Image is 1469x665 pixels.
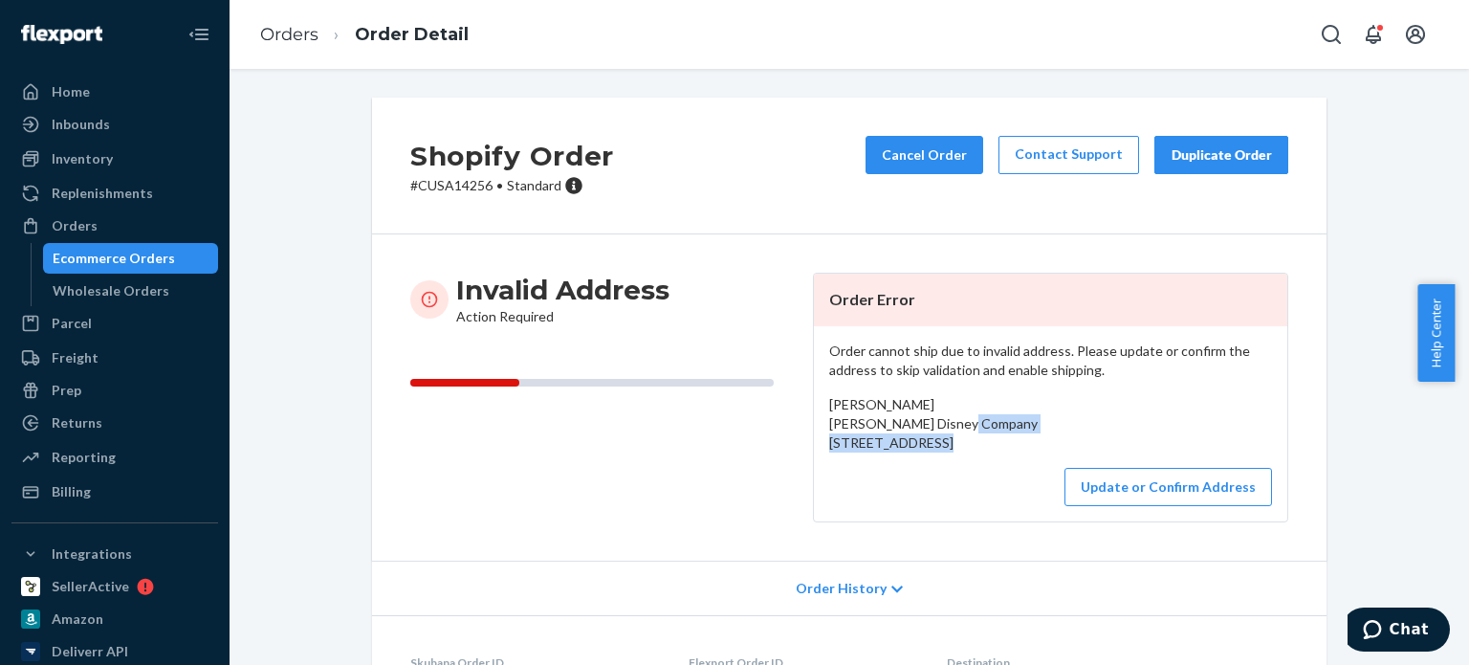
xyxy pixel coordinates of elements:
span: • [496,177,503,193]
button: Help Center [1417,284,1455,382]
a: Home [11,77,218,107]
div: Duplicate Order [1171,145,1272,165]
a: Returns [11,408,218,438]
p: Order cannot ship due to invalid address. Please update or confirm the address to skip validation... [829,342,1272,380]
div: Billing [52,482,91,501]
button: Update or Confirm Address [1064,468,1272,506]
div: Action Required [456,273,669,326]
a: Reporting [11,442,218,473]
a: Billing [11,477,218,507]
div: Orders [52,216,98,235]
div: Reporting [52,448,116,467]
a: Prep [11,375,218,406]
div: Inbounds [52,115,110,134]
a: Parcel [11,308,218,339]
iframe: Opens a widget where you can chat to one of our agents [1348,608,1450,655]
a: Amazon [11,604,218,634]
div: Prep [52,381,81,400]
a: Contact Support [998,136,1139,174]
div: Inventory [52,149,113,168]
div: Wholesale Orders [53,281,169,300]
a: Inbounds [11,109,218,140]
div: SellerActive [52,577,129,596]
a: Orders [260,24,318,45]
div: Returns [52,413,102,432]
span: Order History [796,579,887,598]
button: Close Navigation [180,15,218,54]
h2: Shopify Order [410,136,614,176]
a: Orders [11,211,218,241]
div: Parcel [52,314,92,333]
a: SellerActive [11,571,218,602]
img: Flexport logo [21,25,102,44]
a: Inventory [11,144,218,174]
a: Wholesale Orders [43,276,219,306]
div: Replenishments [52,184,153,203]
a: Freight [11,343,218,373]
a: Order Detail [355,24,469,45]
span: [PERSON_NAME] [PERSON_NAME] Disney Company [STREET_ADDRESS] [829,396,1038,451]
button: Open account menu [1396,15,1435,54]
div: Deliverr API [52,642,128,661]
a: Replenishments [11,178,218,209]
a: Ecommerce Orders [43,243,219,274]
div: Integrations [52,544,132,564]
button: Open notifications [1354,15,1392,54]
div: Home [52,82,90,101]
div: Ecommerce Orders [53,249,175,268]
div: Amazon [52,610,103,629]
button: Cancel Order [866,136,983,174]
button: Duplicate Order [1154,136,1288,174]
header: Order Error [814,274,1287,326]
p: # CUSA14256 [410,176,614,195]
button: Integrations [11,539,218,569]
span: Standard [507,177,561,193]
h3: Invalid Address [456,273,669,307]
button: Open Search Box [1312,15,1350,54]
div: Freight [52,348,99,367]
ol: breadcrumbs [245,7,484,63]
